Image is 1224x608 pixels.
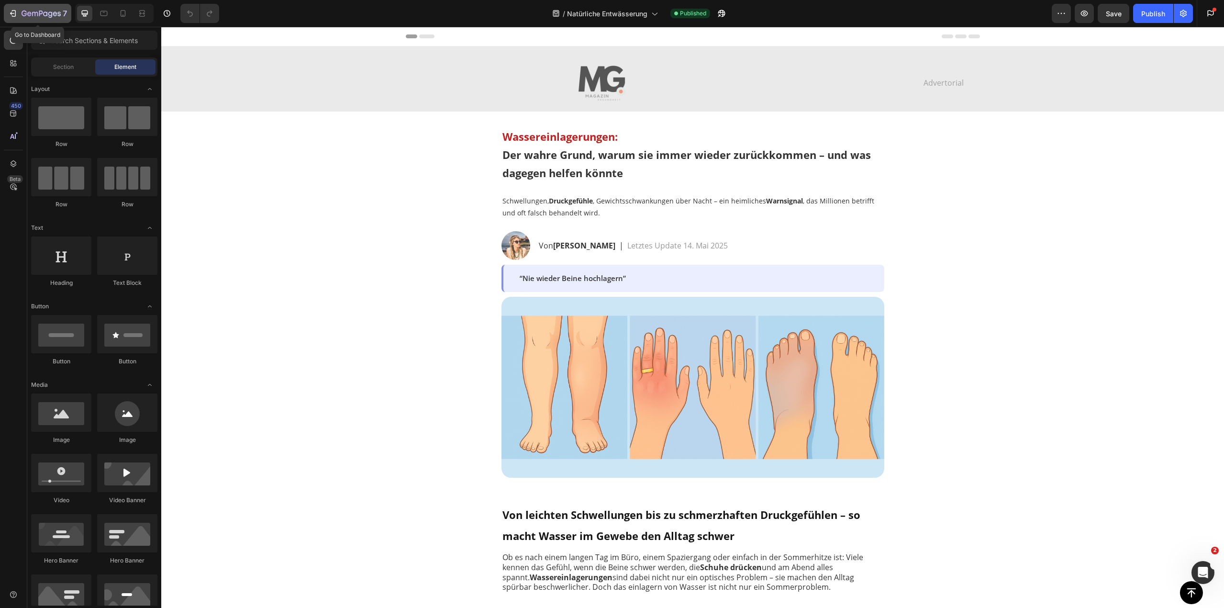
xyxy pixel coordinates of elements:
[458,213,462,225] p: |
[9,102,23,110] div: 450
[341,526,722,565] p: Ob es nach einem langen Tag im Büro, einem Spaziergang oder einfach in der Sommerhitze ist: Viele...
[358,247,465,256] span: “Nie wieder Beine hochlagern”
[31,496,91,505] div: Video
[4,4,71,23] button: 7
[97,279,157,287] div: Text Block
[1098,4,1129,23] button: Save
[341,169,713,191] span: Schwellungen, , Gewichtsschwankungen über Nacht – ein heimliches , das Millionen betrifft und oft...
[466,213,567,225] p: Letztes Update 14. Mai 2025
[563,9,565,19] span: /
[341,121,710,153] strong: Der wahre Grund, warum sie immer wieder zurückkommen – und was dagegen helfen könnte
[340,204,369,233] img: gempages_480513021156787358-804022ca-fbed-4f7c-9ba3-b1e7b0d5e196.png
[1106,10,1122,18] span: Save
[63,8,67,19] p: 7
[114,63,136,71] span: Element
[31,556,91,565] div: Hero Banner
[411,27,468,85] img: gempages_480513021156787358-06ff34ed-6fc2-4425-9966-28b38330be23.png
[539,535,601,546] strong: Schuhe drücken
[341,481,699,516] strong: Von leichten Schwellungen bis zu schmerzhaften Druckgefühlen – so macht Wasser im Gewebe den Allt...
[1191,561,1214,584] iframe: Intercom live chat
[368,545,451,556] strong: Wassereinlagerungen
[142,220,157,236] span: Toggle open
[97,496,157,505] div: Video Banner
[388,169,432,179] strong: Druckgefühle
[97,140,157,148] div: Row
[31,85,50,93] span: Layout
[53,63,74,71] span: Section
[567,9,647,19] span: Natürliche Entwässerung
[142,377,157,393] span: Toggle open
[180,4,219,23] div: Undo/Redo
[31,302,49,311] span: Button
[31,357,91,366] div: Button
[31,140,91,148] div: Row
[142,81,157,97] span: Toggle open
[31,381,48,389] span: Media
[762,51,802,61] span: Advertorial
[392,214,454,224] strong: [PERSON_NAME]
[378,213,454,225] p: Von
[161,27,1224,608] iframe: Design area
[7,175,23,183] div: Beta
[97,436,157,444] div: Image
[340,270,723,451] img: gempages_480513021156787358-6d1f69cd-f811-4235-9651-b85571622d7e.png
[31,436,91,444] div: Image
[31,279,91,287] div: Heading
[31,31,157,50] input: Search Sections & Elements
[97,200,157,209] div: Row
[605,169,642,179] strong: Warnsignal
[97,556,157,565] div: Hero Banner
[1211,547,1219,554] span: 2
[97,357,157,366] div: Button
[31,200,91,209] div: Row
[1133,4,1173,23] button: Publish
[142,299,157,314] span: Toggle open
[1141,9,1165,19] div: Publish
[341,102,456,117] strong: Wassereinlagerungen:
[680,9,706,18] span: Published
[31,224,43,232] span: Text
